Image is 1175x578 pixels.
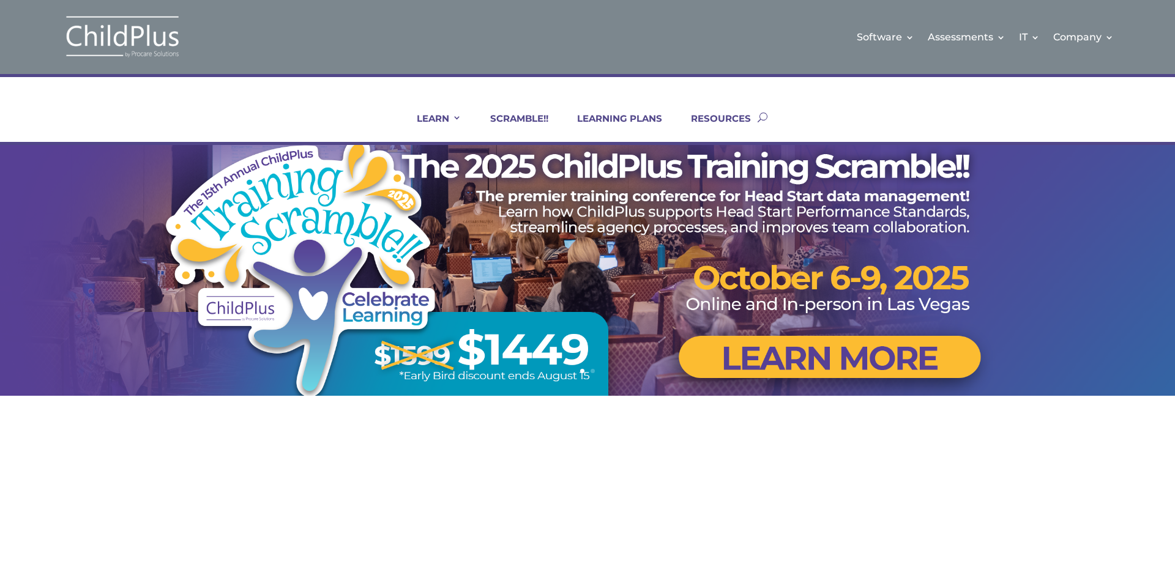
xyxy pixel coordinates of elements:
a: 2 [591,369,595,373]
a: LEARN [401,113,461,142]
a: RESOURCES [676,113,751,142]
h1: More than one way to learn! [196,442,979,475]
a: Company [1053,12,1114,62]
a: IT [1019,12,1040,62]
a: 1 [580,369,584,373]
a: LEARNING PLANS [562,113,662,142]
a: SCRAMBLE!! [475,113,548,142]
a: Assessments [928,12,1005,62]
a: Software [857,12,914,62]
